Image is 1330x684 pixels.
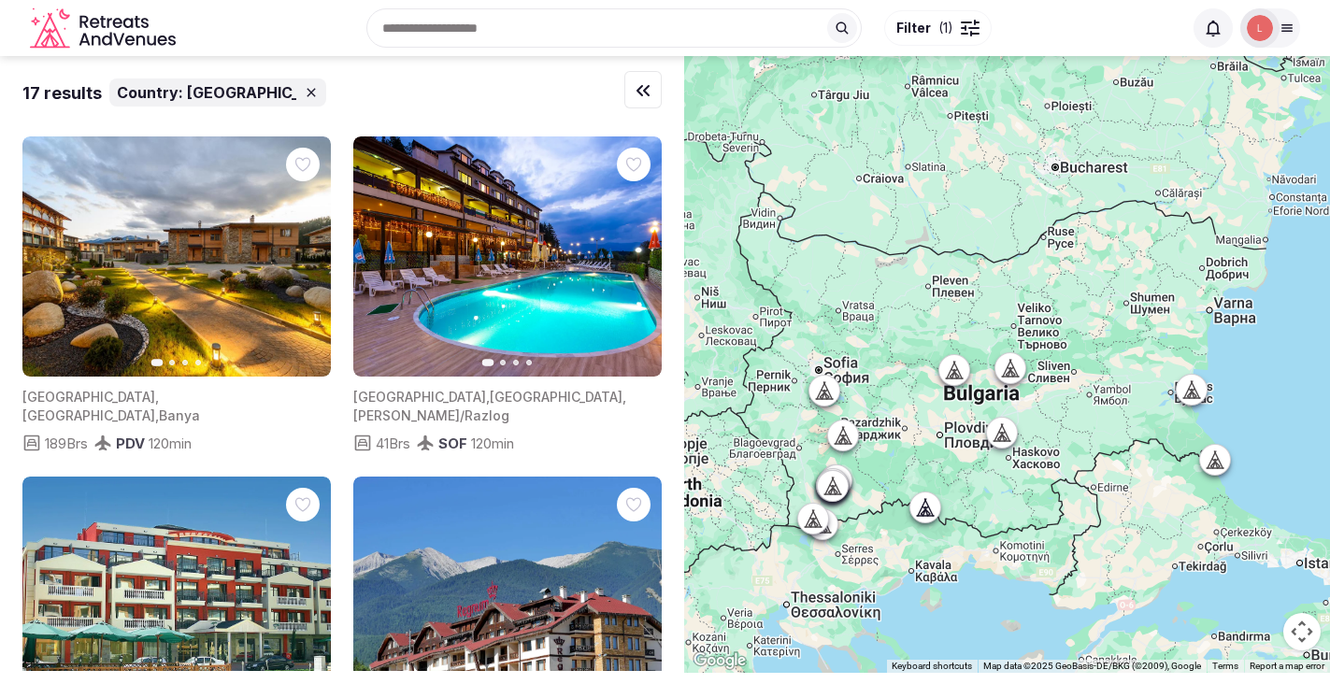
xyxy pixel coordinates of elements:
[689,648,751,673] a: Open this area in Google Maps (opens a new window)
[438,435,467,452] span: SOF
[182,360,188,365] button: Go to slide 3
[896,19,931,37] span: Filter
[151,359,164,366] button: Go to slide 1
[22,407,155,423] span: [GEOGRAPHIC_DATA]
[195,360,201,365] button: Go to slide 4
[1212,661,1238,671] a: Terms (opens in new tab)
[884,10,992,46] button: Filter(1)
[490,389,622,405] span: [GEOGRAPHIC_DATA]
[353,136,662,377] img: Featured image for venue
[353,389,486,405] span: [GEOGRAPHIC_DATA]
[622,389,626,405] span: ,
[30,7,179,50] a: Visit the homepage
[22,81,102,105] div: 17 results
[486,389,490,405] span: ,
[482,359,494,366] button: Go to slide 1
[513,360,519,365] button: Go to slide 3
[159,407,200,423] span: Banya
[116,435,145,452] span: PDV
[471,434,514,453] span: 120 min
[30,7,179,50] svg: Retreats and Venues company logo
[187,82,348,103] span: [GEOGRAPHIC_DATA]
[983,661,1201,671] span: Map data ©2025 GeoBasis-DE/BKG (©2009), Google
[117,82,183,103] span: Country:
[1247,15,1273,41] img: lori-5537
[1250,661,1324,671] a: Report a map error
[155,389,159,405] span: ,
[22,136,331,377] img: Featured image for venue
[526,360,532,365] button: Go to slide 4
[892,660,972,673] button: Keyboard shortcuts
[169,360,175,365] button: Go to slide 2
[353,407,509,423] span: [PERSON_NAME]/Razlog
[149,434,192,453] span: 120 min
[689,648,751,673] img: Google
[376,434,410,453] span: 41 Brs
[45,434,88,453] span: 189 Brs
[1283,613,1321,650] button: Map camera controls
[938,19,953,37] span: ( 1 )
[500,360,506,365] button: Go to slide 2
[22,389,155,405] span: [GEOGRAPHIC_DATA]
[155,407,159,423] span: ,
